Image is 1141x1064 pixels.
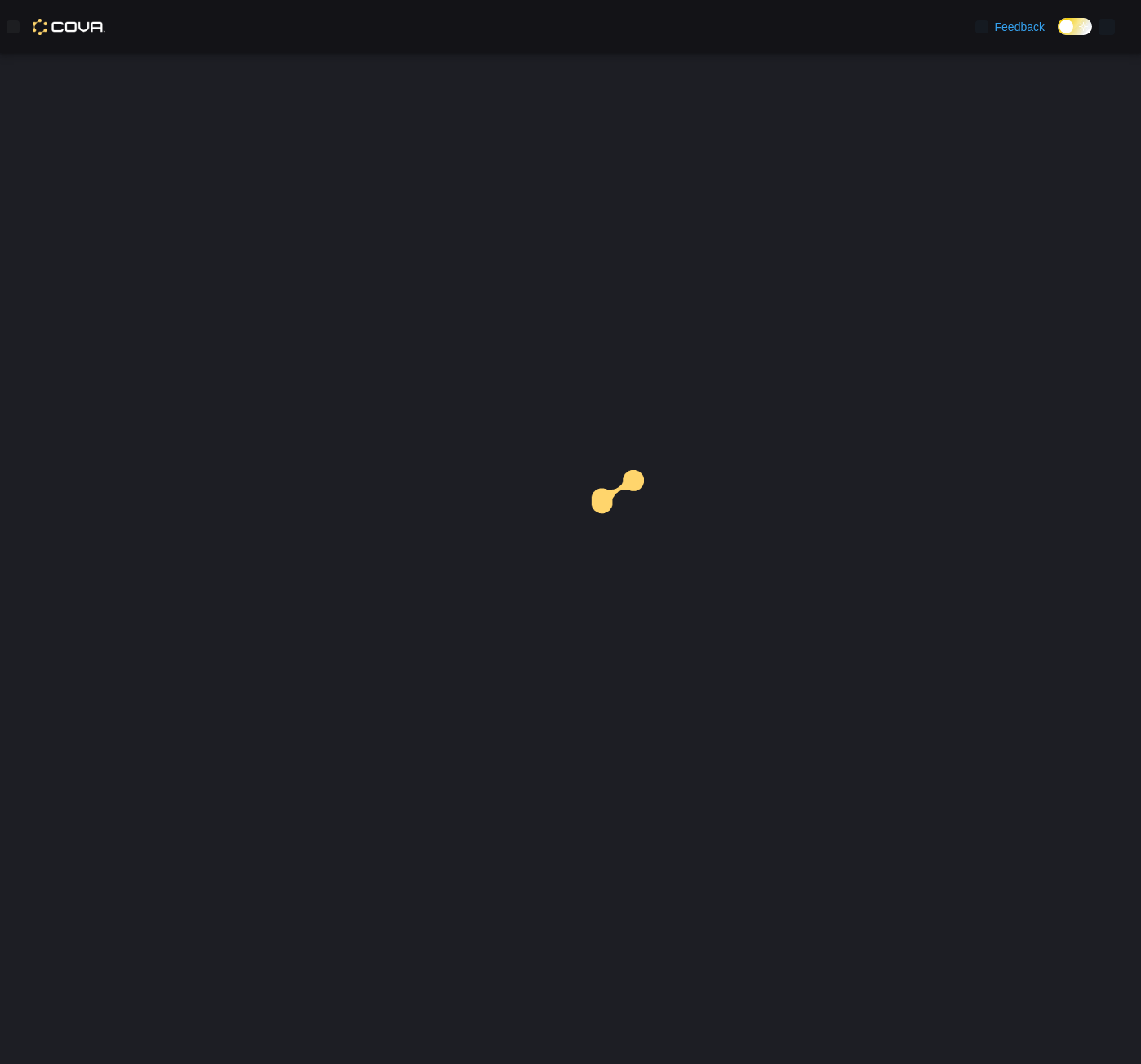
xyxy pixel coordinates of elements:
input: Dark Mode [1058,18,1092,35]
span: Feedback [995,19,1045,35]
span: Dark Mode [1058,35,1059,36]
a: Feedback [969,11,1051,43]
img: cova-loader [570,458,693,580]
img: Cova [33,19,105,35]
